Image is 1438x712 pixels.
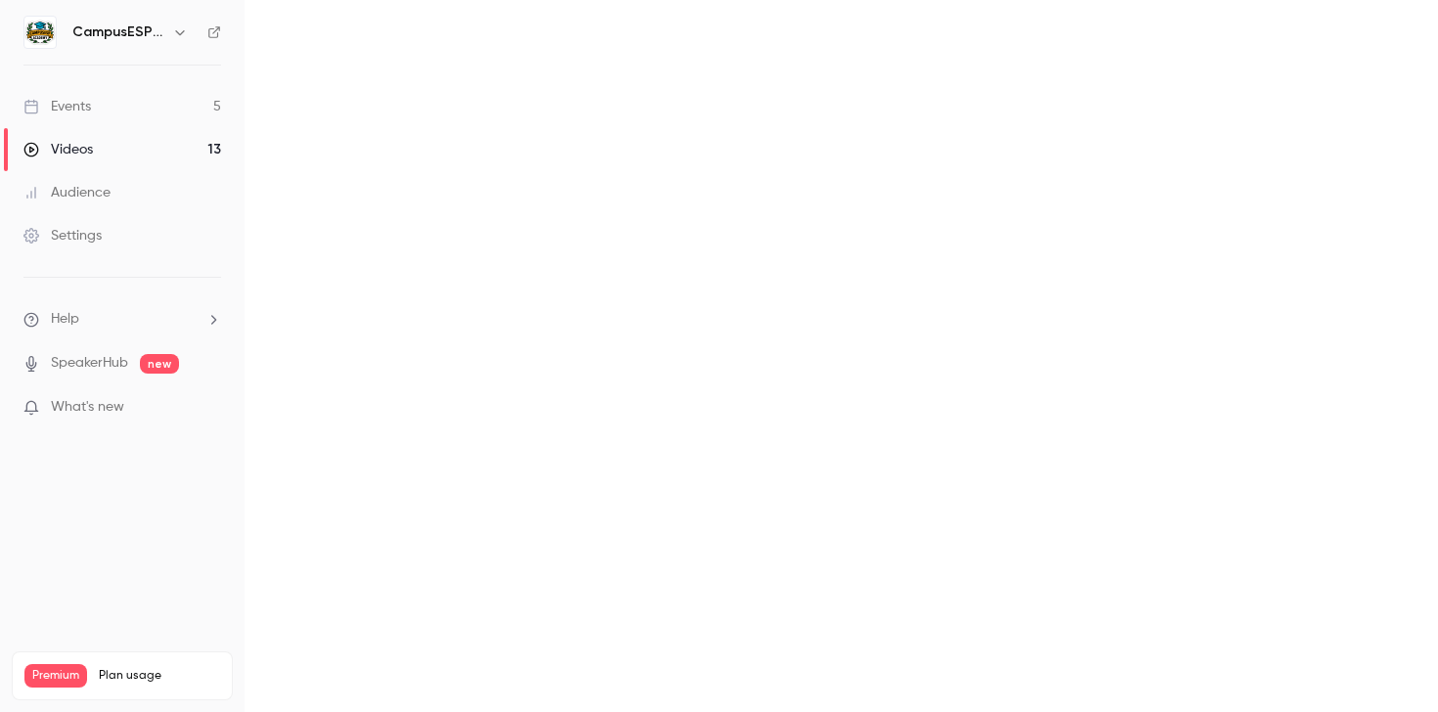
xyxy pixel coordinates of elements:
h6: CampusESP Academy [72,22,164,42]
span: Help [51,309,79,330]
div: Videos [23,140,93,159]
span: What's new [51,397,124,418]
div: Settings [23,226,102,245]
a: SpeakerHub [51,353,128,374]
li: help-dropdown-opener [23,309,221,330]
div: Events [23,97,91,116]
div: Audience [23,183,111,202]
span: new [140,354,179,374]
span: Plan usage [99,668,220,684]
img: CampusESP Academy [24,17,56,48]
iframe: Noticeable Trigger [198,399,221,417]
span: Premium [24,664,87,688]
